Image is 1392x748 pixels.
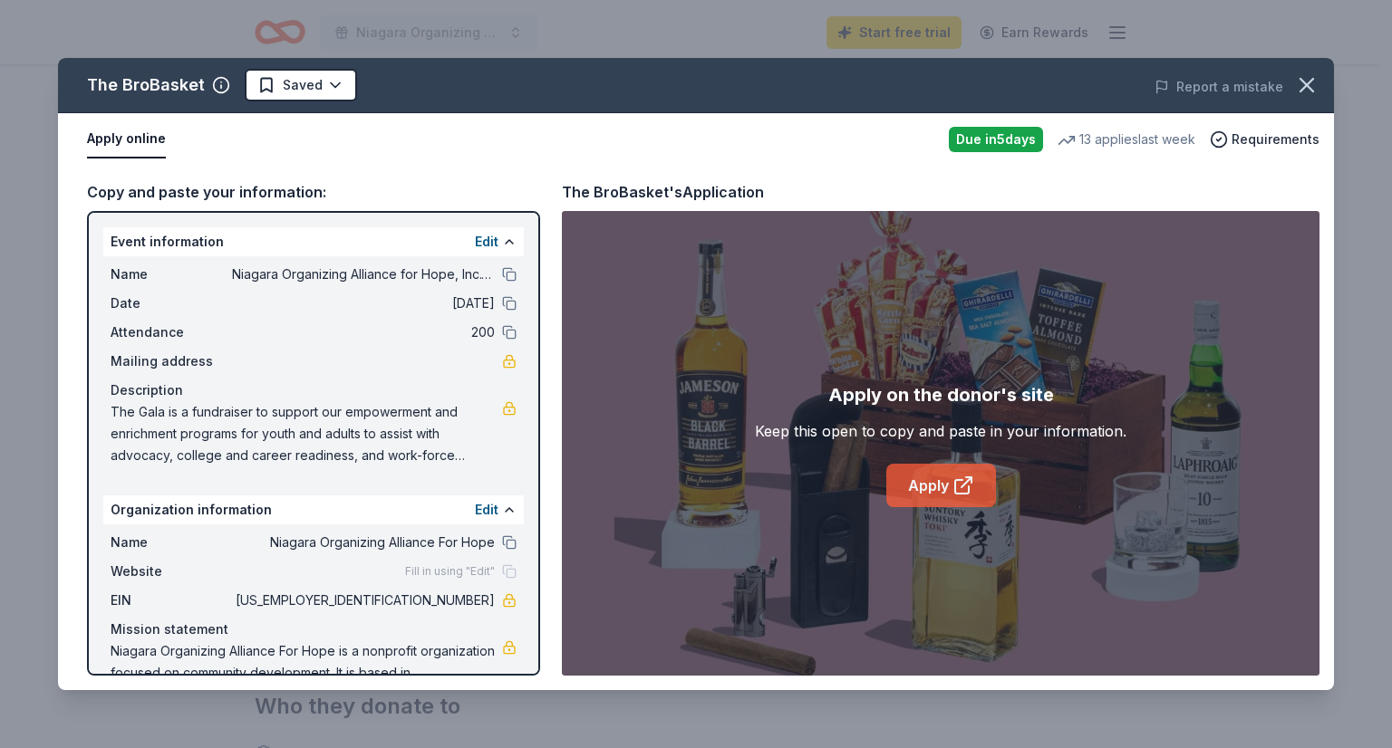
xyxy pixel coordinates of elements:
[232,292,495,314] span: [DATE]
[1155,76,1283,98] button: Report a mistake
[111,321,232,343] span: Attendance
[103,495,524,524] div: Organization information
[232,264,495,285] span: Niagara Organizing Alliance for Hope, Inc.'s Gala Awards & Auction a Night with the Stars
[111,264,232,285] span: Name
[111,379,517,401] div: Description
[87,120,166,158] button: Apply online
[245,69,357,101] button: Saved
[111,532,232,553] span: Name
[232,321,495,343] span: 200
[405,564,495,579] span: Fill in using "Edit"
[87,71,205,100] div: The BroBasket
[562,180,764,204] div: The BroBasket's Application
[111,292,232,314] span: Date
[1210,129,1319,150] button: Requirements
[283,74,323,96] span: Saved
[232,532,495,553] span: Niagara Organizing Alliance For Hope
[886,464,996,507] a: Apply
[949,127,1043,152] div: Due in 5 days
[755,420,1126,442] div: Keep this open to copy and paste in your information.
[87,180,540,204] div: Copy and paste your information:
[828,380,1054,409] div: Apply on the donor's site
[1058,129,1195,150] div: 13 applies last week
[111,561,232,582] span: Website
[103,227,524,256] div: Event information
[111,401,502,466] span: The Gala is a fundraiser to support our empowerment and enrichment programs for youth and adults ...
[111,619,517,640] div: Mission statement
[232,590,495,611] span: [US_EMPLOYER_IDENTIFICATION_NUMBER]
[111,350,232,372] span: Mailing address
[475,499,498,521] button: Edit
[1232,129,1319,150] span: Requirements
[111,590,232,611] span: EIN
[111,640,502,705] span: Niagara Organizing Alliance For Hope is a nonprofit organization focused on community development...
[475,231,498,253] button: Edit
